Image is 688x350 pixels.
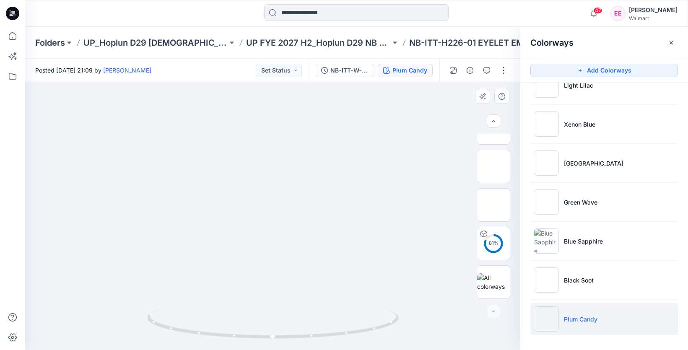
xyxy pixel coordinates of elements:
[392,66,427,75] div: Plum Candy
[534,111,559,137] img: Xenon Blue
[593,7,602,14] span: 47
[534,150,559,176] img: Deep Lagoon
[530,38,574,48] h2: Colorways
[35,37,65,49] a: Folders
[629,5,678,15] div: [PERSON_NAME]
[463,64,477,77] button: Details
[534,306,559,332] img: Plum Candy
[483,240,504,247] div: 81 %
[103,67,151,74] a: [PERSON_NAME]
[564,159,623,168] p: [GEOGRAPHIC_DATA]
[477,273,510,291] img: All colorways
[409,37,553,49] p: NB-ITT-H226-01 EYELET EMB TRIANGLE BRALETTE
[35,66,151,75] span: Posted [DATE] 21:09 by
[378,64,433,77] button: Plum Candy
[330,66,369,75] div: NB-ITT-W-S3-26-01 TRIANGLE BRALETTE
[629,15,678,21] div: Walmart
[564,276,594,285] p: Black Soot
[564,237,603,246] p: Blue Sapphire
[534,73,559,98] img: Light Lilac
[564,120,595,129] p: Xenon Blue
[564,198,597,207] p: Green Wave
[610,6,626,21] div: EE
[564,81,593,90] p: Light Lilac
[534,267,559,293] img: Black Soot
[316,64,374,77] button: NB-ITT-W-S3-26-01 TRIANGLE BRALETTE
[534,189,559,215] img: Green Wave
[530,64,678,77] button: Add Colorways
[83,37,228,49] a: UP_Hoplun D29 [DEMOGRAPHIC_DATA] Intimates
[564,315,597,324] p: Plum Candy
[246,37,390,49] a: UP FYE 2027 H2_Hoplun D29 NB Bras
[534,228,559,254] img: Blue Sapphire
